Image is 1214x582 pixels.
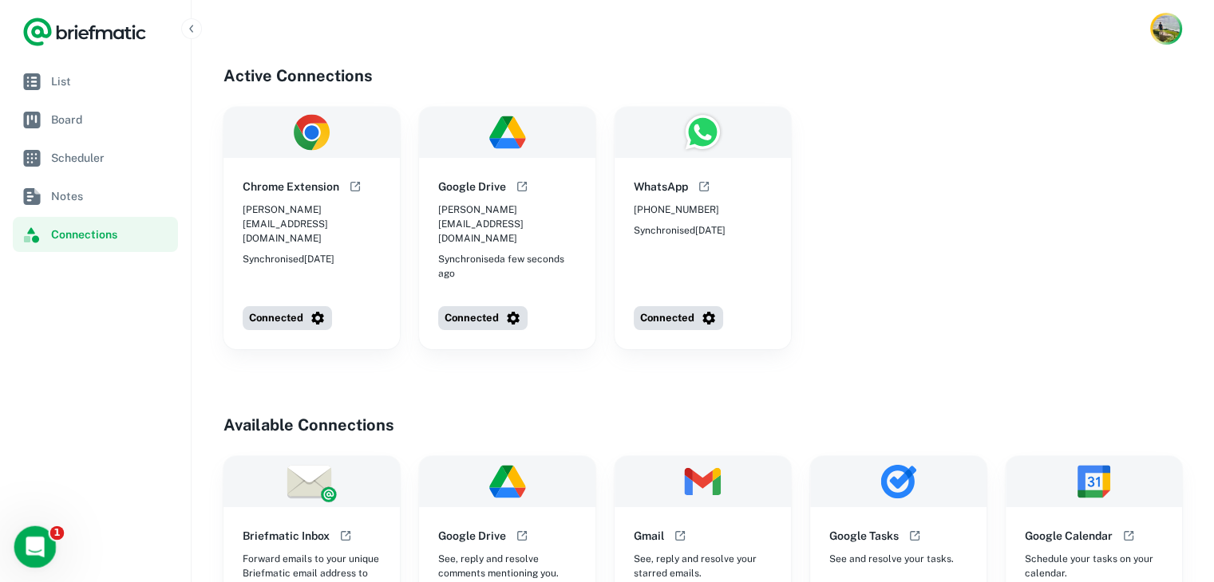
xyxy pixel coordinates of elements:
button: Open help documentation [512,177,532,196]
iframe: Intercom live chat [14,526,57,568]
h6: Chrome Extension [243,178,339,195]
h6: Google Tasks [829,527,899,545]
span: Notes [51,187,172,205]
span: See, reply and resolve comments mentioning you. [438,552,576,580]
button: Open help documentation [670,526,690,545]
img: Chrome Extension [223,107,400,158]
a: Board [13,102,178,137]
img: Google Drive [419,456,595,507]
a: Notes [13,179,178,214]
button: Open help documentation [512,526,532,545]
img: Google Calendar [1006,456,1182,507]
h4: Active Connections [223,64,1182,88]
a: Scheduler [13,140,178,175]
span: Schedule your tasks on your calendar. [1025,552,1163,580]
span: Synchronised [DATE] [243,252,334,266]
h6: WhatsApp [634,178,688,195]
span: [PERSON_NAME][EMAIL_ADDRESS][DOMAIN_NAME] [438,203,576,246]
button: Open help documentation [1119,526,1138,545]
img: Briefmatic Inbox [223,456,400,507]
button: Open help documentation [346,177,365,196]
h6: Google Drive [438,527,506,545]
span: Board [51,111,172,128]
span: 1 [50,526,65,541]
button: Connected [243,306,332,330]
span: See, reply and resolve your starred emails. [634,552,772,580]
span: Synchronised a few seconds ago [438,252,576,281]
span: [PHONE_NUMBER] [634,203,719,217]
a: Logo [22,16,147,48]
button: Open help documentation [336,526,355,545]
span: Scheduler [51,149,172,167]
img: WhatsApp [615,107,791,158]
span: See and resolve your tasks. [829,552,954,566]
button: Open help documentation [694,177,714,196]
span: Connections [51,226,172,243]
span: Synchronised [DATE] [634,223,726,238]
img: Google Tasks [810,456,987,507]
img: Google Drive [419,107,595,158]
span: List [51,73,172,90]
button: Connected [438,306,528,330]
h6: Briefmatic Inbox [243,527,330,545]
button: Open help documentation [905,526,924,545]
img: Karl Chaffey [1153,15,1180,42]
h6: Google Calendar [1025,527,1113,545]
h6: Gmail [634,527,664,545]
h4: Available Connections [223,413,1182,437]
span: [PERSON_NAME][EMAIL_ADDRESS][DOMAIN_NAME] [243,203,381,246]
img: Gmail [615,456,791,507]
a: List [13,64,178,99]
button: Connected [634,306,723,330]
button: Account button [1150,13,1182,45]
a: Connections [13,217,178,252]
h6: Google Drive [438,178,506,195]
